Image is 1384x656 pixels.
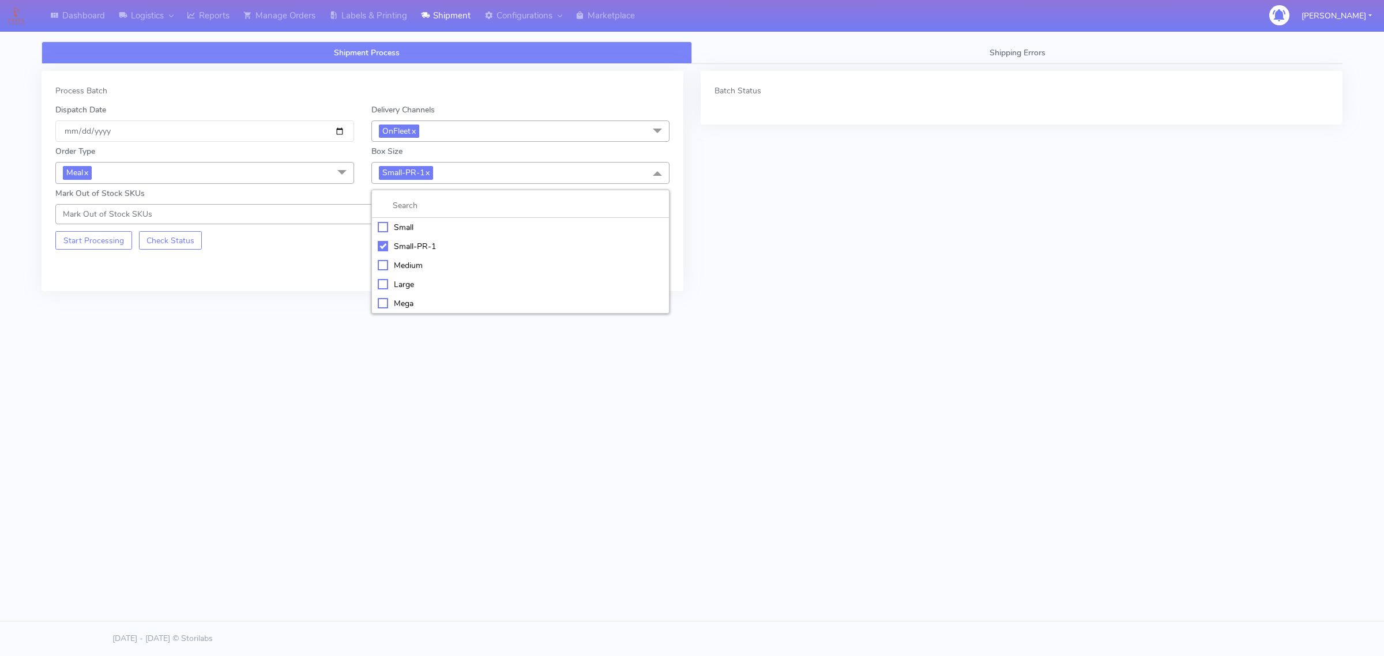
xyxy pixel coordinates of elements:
[55,85,670,97] div: Process Batch
[378,221,664,233] div: Small
[378,240,664,252] div: Small-PR-1
[63,166,92,179] span: Meal
[379,125,419,138] span: OnFleet
[334,47,400,58] span: Shipment Process
[55,145,95,157] label: Order Type
[55,104,106,116] label: Dispatch Date
[55,187,145,199] label: Mark Out of Stock SKUs
[424,166,430,178] a: x
[990,47,1045,58] span: Shipping Errors
[411,125,416,137] a: x
[55,231,132,250] button: Start Processing
[378,199,664,212] input: multiselect-search
[371,145,403,157] label: Box Size
[378,278,664,291] div: Large
[379,166,433,179] span: Small-PR-1
[378,259,664,272] div: Medium
[139,231,202,250] button: Check Status
[42,42,1342,64] ul: Tabs
[378,297,664,310] div: Mega
[63,209,152,220] span: Mark Out of Stock SKUs
[83,166,88,178] a: x
[1293,4,1381,28] button: [PERSON_NAME]
[714,85,1329,97] div: Batch Status
[371,104,435,116] label: Delivery Channels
